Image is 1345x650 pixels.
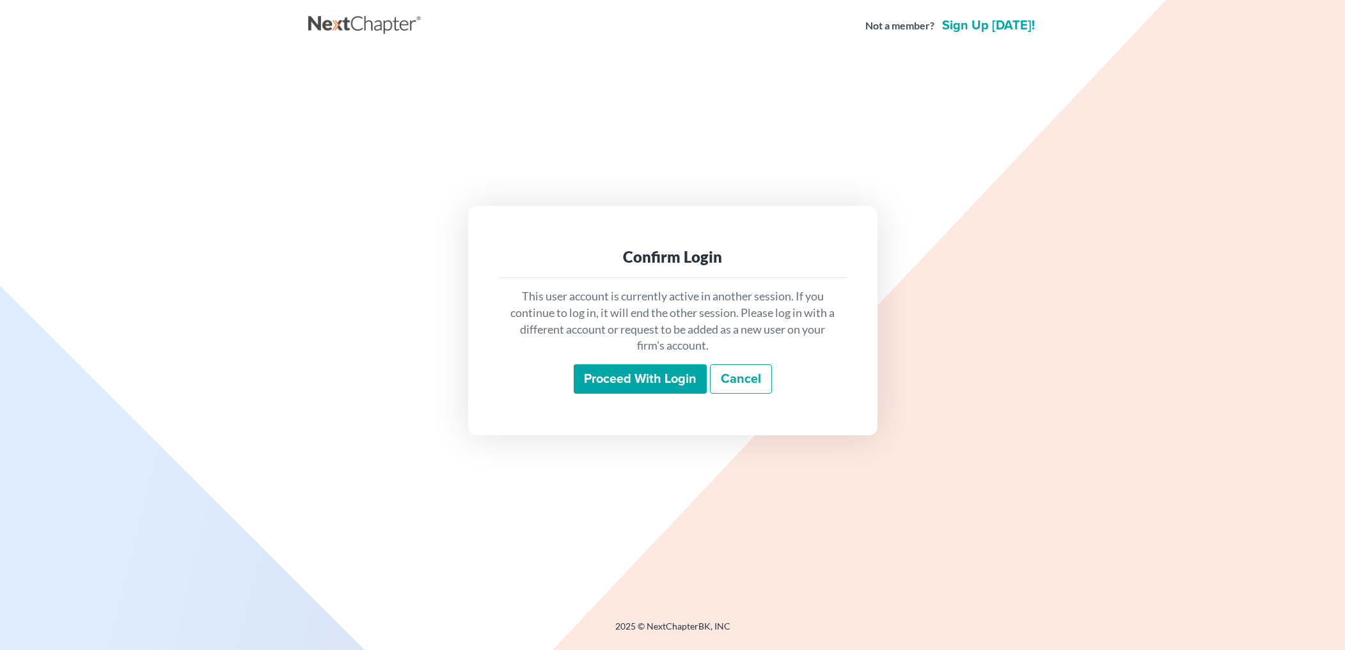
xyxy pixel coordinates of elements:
p: This user account is currently active in another session. If you continue to log in, it will end ... [509,288,837,354]
a: Cancel [710,364,772,394]
input: Proceed with login [574,364,707,394]
a: Sign up [DATE]! [940,19,1037,32]
div: 2025 © NextChapterBK, INC [308,620,1037,643]
strong: Not a member? [865,19,934,33]
div: Confirm Login [509,247,837,267]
